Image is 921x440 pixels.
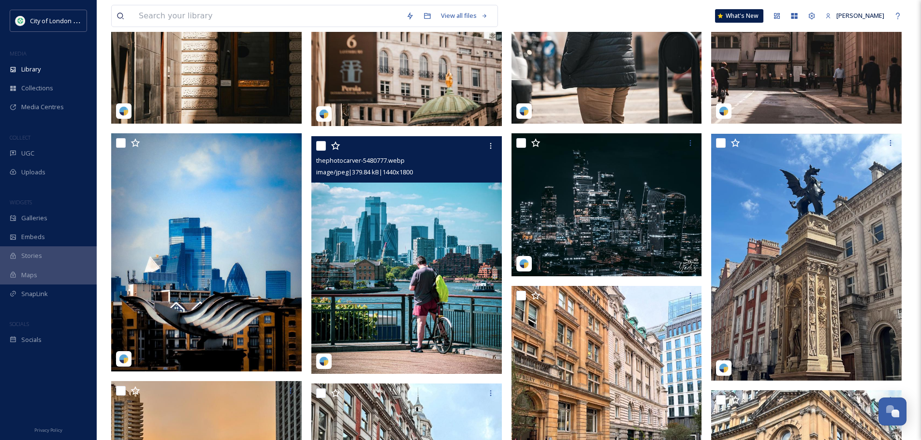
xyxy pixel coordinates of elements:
a: Privacy Policy [34,424,62,435]
span: UGC [21,149,34,158]
span: Collections [21,84,53,93]
a: [PERSON_NAME] [820,6,889,25]
span: Media Centres [21,102,64,112]
img: snapsea-logo.png [319,109,329,119]
span: Socials [21,335,42,344]
span: image/jpeg | 379.84 kB | 1440 x 1800 [316,168,413,176]
span: thephotocarver-5480777.webp [316,156,405,165]
img: snapsea-logo.png [119,106,129,116]
span: City of London Corporation [30,16,108,25]
span: Stories [21,251,42,260]
span: [PERSON_NAME] [836,11,884,20]
input: Search your library [134,5,401,27]
a: View all files [436,6,493,25]
span: Embeds [21,232,45,241]
img: snapsea-logo.png [519,106,529,116]
img: snapsea-logo.png [119,354,129,364]
a: What's New [715,9,763,23]
span: SOCIALS [10,320,29,327]
img: martin.w.edge-5219833.jpg [711,134,902,381]
img: snapsea-logo.png [719,106,729,116]
img: thephotocarver-5743664.webp [111,133,302,371]
img: snapsea-logo.png [519,259,529,269]
span: Galleries [21,213,47,223]
span: SnapLink [21,289,48,298]
span: COLLECT [10,134,30,141]
span: Privacy Policy [34,427,62,433]
span: Library [21,65,41,74]
img: 354633849_641918134643224_7365946917959491822_n.jpg [15,16,25,26]
span: Maps [21,270,37,280]
span: Uploads [21,168,45,177]
span: WIDGETS [10,199,32,206]
button: Open Chat [878,397,906,426]
img: yedisdroneshots-4903157.jpg [512,133,702,276]
img: snapsea-logo.png [719,363,729,373]
img: snapsea-logo.png [319,356,329,366]
span: MEDIA [10,50,27,57]
img: thephotocarver-5480777.webp [311,136,502,374]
